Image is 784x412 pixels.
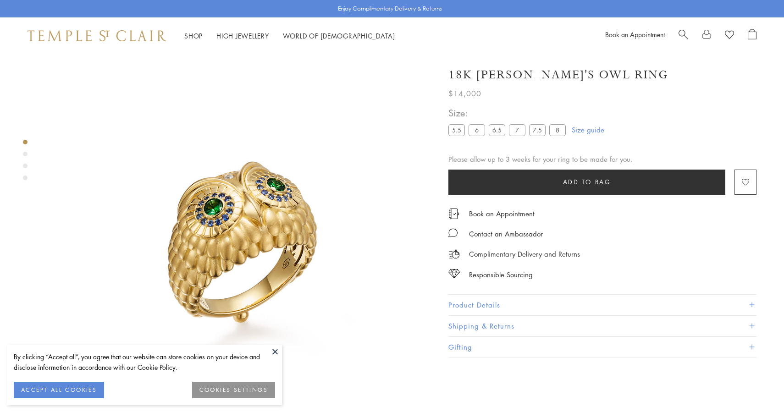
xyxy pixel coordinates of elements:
label: 8 [549,124,566,136]
button: Shipping & Returns [448,316,756,336]
label: 7 [509,124,525,136]
img: MessageIcon-01_2.svg [448,228,458,237]
p: Enjoy Complimentary Delivery & Returns [338,4,442,13]
div: Please allow up to 3 weeks for your ring to be made for you. [448,154,756,165]
div: Contact an Ambassador [469,228,543,240]
a: World of [DEMOGRAPHIC_DATA]World of [DEMOGRAPHIC_DATA] [283,31,395,40]
img: icon_appointment.svg [448,209,459,219]
label: 5.5 [448,124,465,136]
div: Responsible Sourcing [469,269,533,280]
a: ShopShop [184,31,203,40]
span: Add to bag [563,177,611,187]
a: Book an Appointment [469,209,535,219]
button: Product Details [448,295,756,315]
a: Search [679,29,688,43]
img: icon_sourcing.svg [448,269,460,278]
a: High JewelleryHigh Jewellery [216,31,269,40]
nav: Main navigation [184,30,395,42]
label: 6 [469,124,485,136]
a: Size guide [572,125,604,134]
span: $14,000 [448,88,481,99]
label: 6.5 [489,124,505,136]
iframe: Gorgias live chat messenger [738,369,775,403]
a: View Wishlist [725,29,734,43]
button: Gifting [448,337,756,357]
a: Book an Appointment [605,30,665,39]
button: Add to bag [448,170,725,195]
button: COOKIES SETTINGS [192,382,275,398]
h1: 18K [PERSON_NAME]'s Owl Ring [448,67,668,83]
label: 7.5 [529,124,546,136]
img: icon_delivery.svg [448,248,460,260]
p: Complimentary Delivery and Returns [469,248,580,260]
div: By clicking “Accept all”, you agree that our website can store cookies on your device and disclos... [14,352,275,373]
a: Open Shopping Bag [748,29,756,43]
div: Product gallery navigation [23,137,28,187]
span: Size: [448,105,569,121]
img: Temple St. Clair [28,30,166,41]
button: ACCEPT ALL COOKIES [14,382,104,398]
